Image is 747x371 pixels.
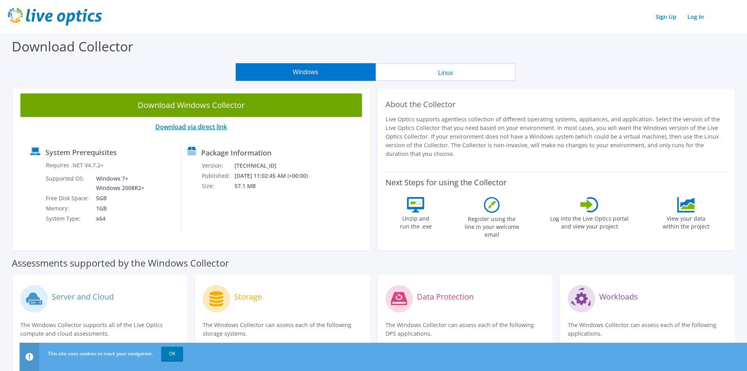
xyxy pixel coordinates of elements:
[12,259,229,267] label: Assessments supported by the Windows Collector
[385,178,507,187] label: Next Steps for using the Collector
[234,171,318,181] td: [DATE] 11:02:45 AM (+00:00)
[202,171,234,181] td: Published:
[155,122,227,131] a: Download via direct link
[398,212,434,230] label: Unzip and run the .exe
[45,214,90,224] td: System Type:
[90,214,146,224] td: x64
[46,161,104,169] label: Requires .NET V4.7.2+
[234,293,262,301] label: Storage
[568,321,727,338] p: The Windows Collector can assess each of the following applications.
[234,181,318,191] td: 57.1 MB
[599,293,638,301] label: Workloads
[385,115,727,158] p: Live Optics supports agentless collection of different operating systems, appliances, and applica...
[652,11,680,22] a: Sign Up
[385,321,544,338] p: The Windows Collector can assess each of the following DPS applications.
[658,212,714,230] label: View your data within the project
[90,203,146,214] td: 1GB
[12,37,133,55] label: Download Collector
[45,148,117,156] label: System Prerequisites
[52,293,114,301] label: Server and Cloud
[90,193,146,203] td: 5GB
[201,149,271,157] label: Package Information
[8,8,102,26] img: live_optics_svg.svg
[202,181,234,191] td: Size:
[45,203,90,214] td: Memory:
[20,93,362,117] a: Download Windows Collector
[45,174,90,193] td: Supported OS:
[550,212,629,230] label: Log into the Live Optics portal and view your project
[202,161,234,171] td: Version:
[385,100,727,109] h2: About the Collector
[236,63,376,81] button: Windows
[683,11,708,22] a: Log In
[376,63,516,81] button: Linux
[417,293,474,301] label: Data Protection
[462,213,521,239] label: Register using the line in your welcome email
[203,321,362,338] p: The Windows Collector can assess each of the following storage systems.
[48,350,153,357] span: This site uses cookies to track your navigation.
[161,347,183,361] a: OK
[234,161,318,171] td: [TECHNICAL_ID]
[45,193,90,203] td: Free Disk Space:
[90,174,146,193] td: Windows 7+ Windows 2008R2+
[20,321,179,338] p: The Windows Collector supports all of the Live Optics compute and cloud assessments.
